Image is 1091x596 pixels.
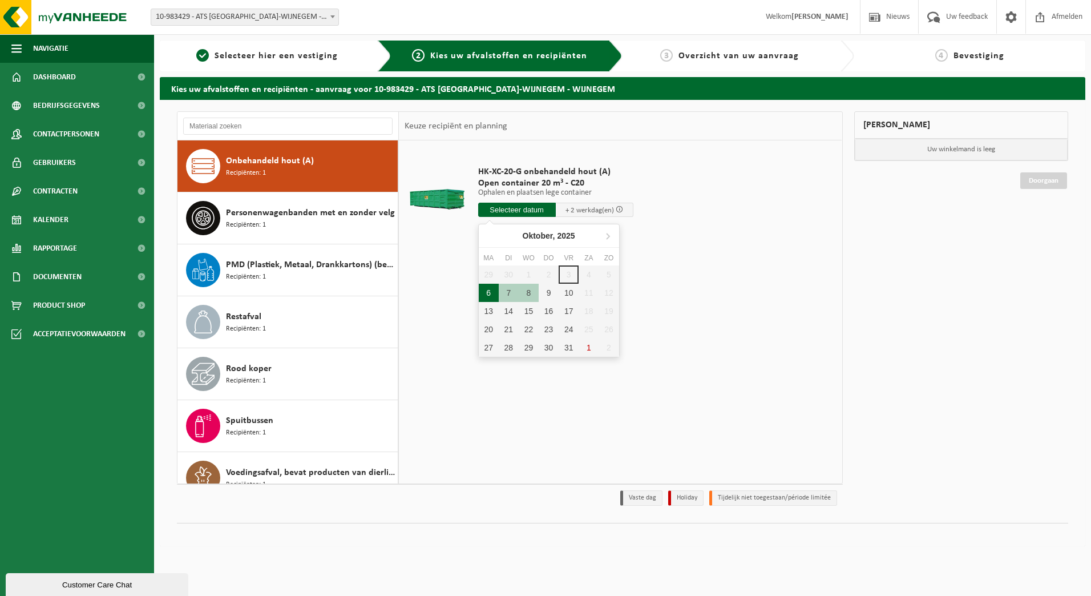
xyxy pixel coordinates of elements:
[539,252,559,264] div: do
[33,34,68,63] span: Navigatie
[33,263,82,291] span: Documenten
[855,139,1068,160] p: Uw winkelmand is leeg
[519,302,539,320] div: 15
[177,192,398,244] button: Personenwagenbanden met en zonder velg Recipiënten: 1
[539,302,559,320] div: 16
[479,284,499,302] div: 6
[565,207,614,214] span: + 2 werkdag(en)
[177,140,398,192] button: Onbehandeld hout (A) Recipiënten: 1
[226,414,273,428] span: Spuitbussen
[519,284,539,302] div: 8
[226,480,266,490] span: Recipiënten: 1
[33,234,77,263] span: Rapportage
[935,49,948,62] span: 4
[226,220,266,231] span: Recipiënten: 1
[854,111,1069,139] div: [PERSON_NAME]
[226,272,266,283] span: Recipiënten: 1
[953,51,1004,61] span: Bevestiging
[499,320,519,339] div: 21
[518,227,580,245] div: Oktober,
[539,320,559,339] div: 23
[177,348,398,400] button: Rood koper Recipiënten: 1
[499,252,519,264] div: di
[6,571,191,596] iframe: chat widget
[479,302,499,320] div: 13
[160,77,1085,99] h2: Kies uw afvalstoffen en recipiënten - aanvraag voor 10-983429 - ATS [GEOGRAPHIC_DATA]-WIJNEGEM - ...
[559,302,579,320] div: 17
[479,320,499,339] div: 20
[33,91,100,120] span: Bedrijfsgegevens
[33,206,68,234] span: Kalender
[519,252,539,264] div: wo
[519,339,539,357] div: 29
[177,400,398,452] button: Spuitbussen Recipiënten: 1
[33,320,126,348] span: Acceptatievoorwaarden
[412,49,425,62] span: 2
[215,51,338,61] span: Selecteer hier een vestiging
[33,63,76,91] span: Dashboard
[709,490,837,506] li: Tijdelijk niet toegestaan/période limitée
[33,148,76,177] span: Gebruikers
[399,112,513,140] div: Keuze recipiënt en planning
[478,178,633,189] span: Open container 20 m³ - C20
[620,490,662,506] li: Vaste dag
[226,428,266,438] span: Recipiënten: 1
[1020,172,1067,189] a: Doorgaan
[226,310,261,324] span: Restafval
[226,362,272,376] span: Rood koper
[226,154,314,168] span: Onbehandeld hout (A)
[226,258,395,272] span: PMD (Plastiek, Metaal, Drankkartons) (bedrijven)
[668,490,704,506] li: Holiday
[479,339,499,357] div: 27
[478,166,633,178] span: HK-XC-20-G onbehandeld hout (A)
[183,118,393,135] input: Materiaal zoeken
[196,49,209,62] span: 1
[599,252,619,264] div: zo
[430,51,587,61] span: Kies uw afvalstoffen en recipiënten
[559,252,579,264] div: vr
[33,120,99,148] span: Contactpersonen
[33,291,85,320] span: Product Shop
[499,302,519,320] div: 14
[478,203,556,217] input: Selecteer datum
[226,206,395,220] span: Personenwagenbanden met en zonder velg
[499,339,519,357] div: 28
[519,320,539,339] div: 22
[151,9,338,25] span: 10-983429 - ATS ANTWERP-WIJNEGEM - WIJNEGEM
[557,232,575,240] i: 2025
[177,452,398,504] button: Voedingsafval, bevat producten van dierlijke oorsprong, onverpakt, categorie 3 Recipiënten: 1
[539,284,559,302] div: 9
[226,168,266,179] span: Recipiënten: 1
[226,324,266,335] span: Recipiënten: 1
[559,320,579,339] div: 24
[660,49,673,62] span: 3
[678,51,799,61] span: Overzicht van uw aanvraag
[151,9,339,26] span: 10-983429 - ATS ANTWERP-WIJNEGEM - WIJNEGEM
[33,177,78,206] span: Contracten
[226,466,395,480] span: Voedingsafval, bevat producten van dierlijke oorsprong, onverpakt, categorie 3
[539,339,559,357] div: 30
[478,189,633,197] p: Ophalen en plaatsen lege container
[791,13,848,21] strong: [PERSON_NAME]
[559,339,579,357] div: 31
[479,252,499,264] div: ma
[226,376,266,386] span: Recipiënten: 1
[177,244,398,296] button: PMD (Plastiek, Metaal, Drankkartons) (bedrijven) Recipiënten: 1
[579,252,599,264] div: za
[165,49,369,63] a: 1Selecteer hier een vestiging
[559,284,579,302] div: 10
[177,296,398,348] button: Restafval Recipiënten: 1
[499,284,519,302] div: 7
